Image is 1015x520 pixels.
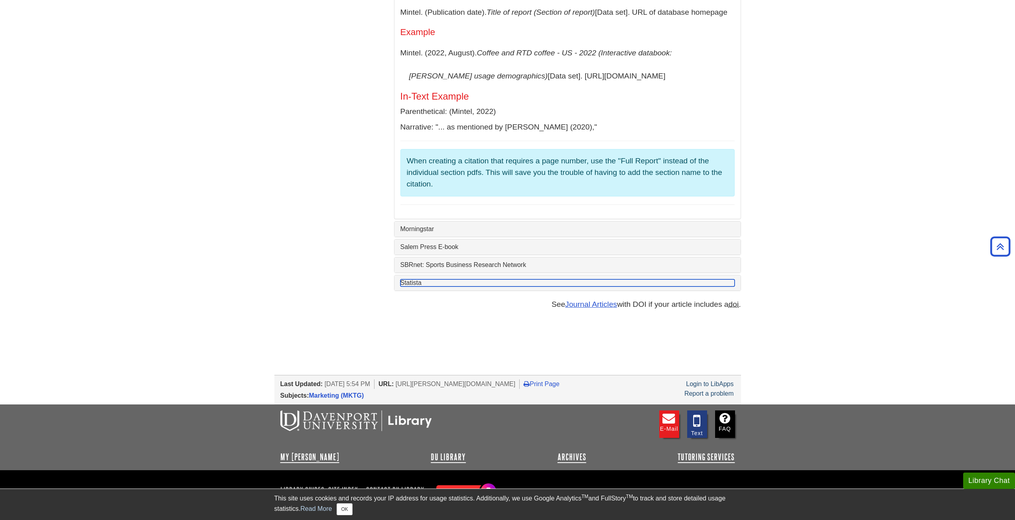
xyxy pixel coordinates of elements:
a: Journal Articles [565,300,617,308]
a: Salem Press E-book [400,243,735,251]
p: Mintel. (Publication date). [Data set]. URL of database homepage [400,1,735,24]
img: Follow Us! Instagram [432,480,498,503]
span: [URL][PERSON_NAME][DOMAIN_NAME] [396,381,516,387]
p: See with DOI if your article includes a . [394,299,741,310]
a: Login to LibApps [686,381,733,387]
a: E-mail [659,410,679,438]
a: Tutoring Services [678,452,735,462]
abbr: digital object identifier such as 10.1177/‌1032373210373619 [729,300,739,308]
span: URL: [378,381,394,387]
a: Statista [400,279,735,286]
p: Mintel. (2022, August). [Data set]. [URL][DOMAIN_NAME] [400,41,735,87]
span: Subjects: [280,392,309,399]
a: Marketing (MKTG) [309,392,364,399]
i: Print Page [524,381,530,387]
a: DU Library [431,452,466,462]
em: Title of report (Section of report) [487,8,595,16]
a: Library Guides: Site Index [280,483,361,497]
span: [DATE] 5:54 PM [325,381,370,387]
img: DU Libraries [280,410,432,431]
a: Text [687,410,707,438]
p: Narrative: "... as mentioned by [PERSON_NAME] (2020)," [400,122,735,133]
a: Back to Top [987,241,1013,252]
h4: Example [400,27,735,37]
p: Parenthetical: (Mintel, 2022) [400,106,735,118]
sup: TM [626,494,633,499]
em: Coffee and RTD coffee - US - 2022 (Interactive databook: [PERSON_NAME] usage demographics) [409,49,672,80]
a: Morningstar [400,226,735,233]
a: Report a problem [684,390,734,397]
button: Close [337,503,352,515]
p: When creating a citation that requires a page number, use the "Full Report" instead of the indivi... [400,149,735,196]
sup: TM [581,494,588,499]
h5: In-Text Example [400,91,735,102]
a: Archives [558,452,586,462]
span: Last Updated: [280,381,323,387]
a: Contact DU Library [363,483,428,497]
a: SBRnet: Sports Business Research Network [400,261,735,269]
button: Library Chat [963,473,1015,489]
a: Print Page [524,381,560,387]
div: This site uses cookies and records your IP address for usage statistics. Additionally, we use Goo... [274,494,741,515]
a: My [PERSON_NAME] [280,452,339,462]
a: FAQ [715,410,735,438]
a: Read More [300,505,332,512]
